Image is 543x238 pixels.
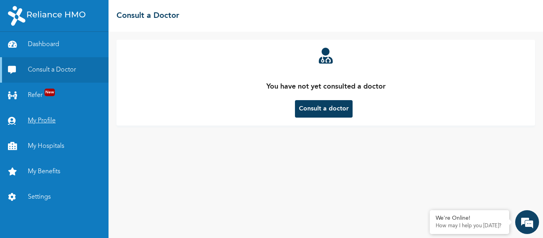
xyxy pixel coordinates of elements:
[116,10,179,22] h2: Consult a Doctor
[436,215,503,222] div: We're Online!
[8,6,85,26] img: RelianceHMO's Logo
[436,223,503,229] p: How may I help you today?
[295,100,353,118] button: Consult a doctor
[45,89,55,96] span: New
[266,81,386,92] p: You have not yet consulted a doctor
